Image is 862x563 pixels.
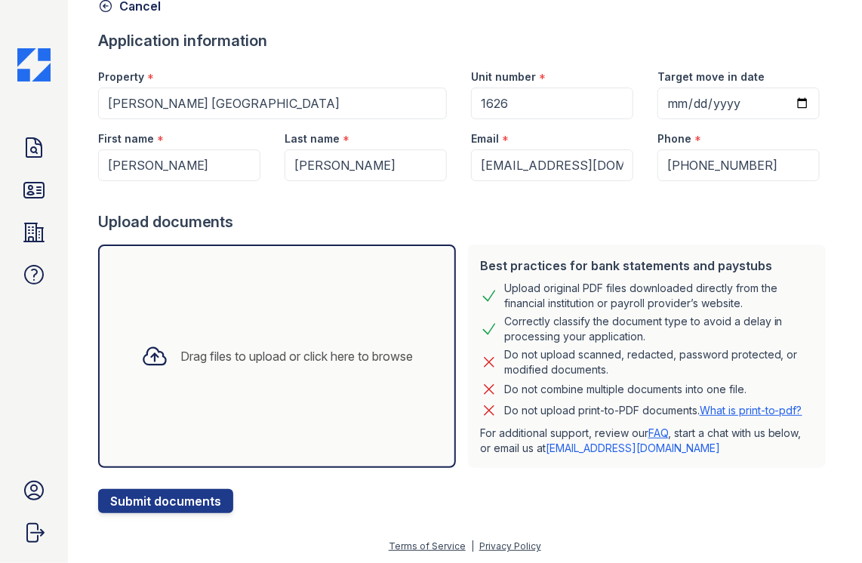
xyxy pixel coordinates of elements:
[657,131,691,146] label: Phone
[471,540,474,552] div: |
[98,489,233,513] button: Submit documents
[98,211,833,232] div: Upload documents
[700,404,802,417] a: What is print-to-pdf?
[98,30,833,51] div: Application information
[504,281,814,311] div: Upload original PDF files downloaded directly from the financial institution or payroll provider’...
[546,441,720,454] a: [EMAIL_ADDRESS][DOMAIN_NAME]
[389,540,466,552] a: Terms of Service
[504,314,814,344] div: Correctly classify the document type to avoid a delay in processing your application.
[17,48,51,82] img: CE_Icon_Blue-c292c112584629df590d857e76928e9f676e5b41ef8f769ba2f05ee15b207248.png
[471,69,536,85] label: Unit number
[504,380,747,398] div: Do not combine multiple documents into one file.
[471,131,499,146] label: Email
[648,426,668,439] a: FAQ
[479,540,541,552] a: Privacy Policy
[504,403,802,418] p: Do not upload print-to-PDF documents.
[285,131,340,146] label: Last name
[98,131,154,146] label: First name
[480,257,814,275] div: Best practices for bank statements and paystubs
[480,426,814,456] p: For additional support, review our , start a chat with us below, or email us at
[180,347,413,365] div: Drag files to upload or click here to browse
[98,69,144,85] label: Property
[504,347,814,377] div: Do not upload scanned, redacted, password protected, or modified documents.
[657,69,765,85] label: Target move in date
